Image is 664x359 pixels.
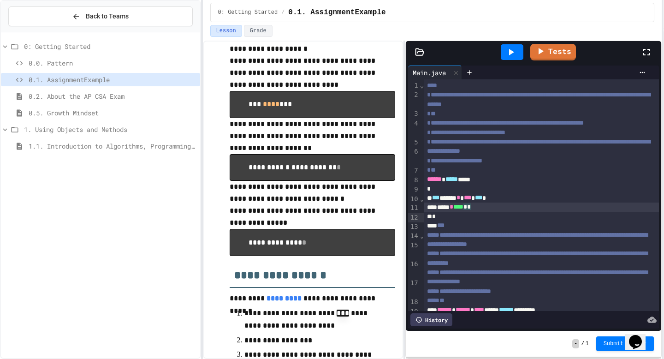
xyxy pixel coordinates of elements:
[29,141,196,151] span: 1.1. Introduction to Algorithms, Programming, and Compilers
[408,279,420,298] div: 17
[410,313,452,326] div: History
[408,213,420,222] div: 12
[408,90,420,109] div: 2
[288,7,385,18] span: 0.1. AssignmentExample
[408,241,420,260] div: 15
[530,44,576,60] a: Tests
[86,12,129,21] span: Back to Teams
[408,203,420,213] div: 11
[408,119,420,138] div: 4
[408,138,420,147] div: 5
[408,176,420,185] div: 8
[604,340,647,347] span: Submit Answer
[408,298,420,307] div: 18
[408,307,420,317] div: 19
[408,260,420,279] div: 16
[408,195,420,204] div: 10
[24,125,196,134] span: 1. Using Objects and Methods
[420,82,424,89] span: Fold line
[408,222,420,232] div: 13
[281,9,285,16] span: /
[596,336,654,351] button: Submit Answer
[408,232,420,241] div: 14
[24,42,196,51] span: 0: Getting Started
[29,108,196,118] span: 0.5. Growth Mindset
[408,185,420,194] div: 9
[210,25,242,37] button: Lesson
[408,109,420,119] div: 3
[408,147,420,166] div: 6
[29,91,196,101] span: 0.2. About the AP CSA Exam
[408,81,420,90] div: 1
[408,66,462,79] div: Main.java
[420,232,424,239] span: Fold line
[29,75,196,84] span: 0.1. AssignmentExample
[420,195,424,203] span: Fold line
[218,9,278,16] span: 0: Getting Started
[585,340,588,347] span: 1
[625,322,655,350] iframe: chat widget
[581,340,584,347] span: /
[8,6,193,26] button: Back to Teams
[29,58,196,68] span: 0.0. Pattern
[572,339,579,348] span: -
[408,166,420,175] div: 7
[408,68,451,78] div: Main.java
[244,25,273,37] button: Grade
